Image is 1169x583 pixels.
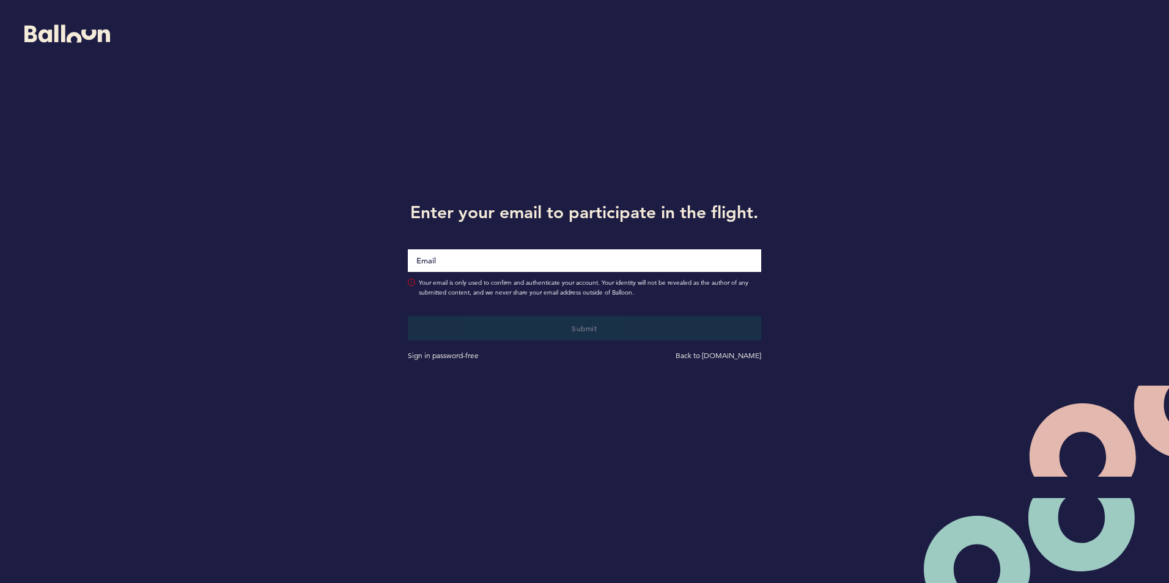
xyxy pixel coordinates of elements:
h1: Enter your email to participate in the flight. [399,200,770,224]
a: Sign in password-free [408,351,479,360]
a: Back to [DOMAIN_NAME] [676,351,761,360]
span: Submit [572,323,597,333]
input: Email [408,249,761,272]
span: Your email is only used to confirm and authenticate your account. Your identity will not be revea... [419,278,761,298]
button: Submit [408,316,761,340]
